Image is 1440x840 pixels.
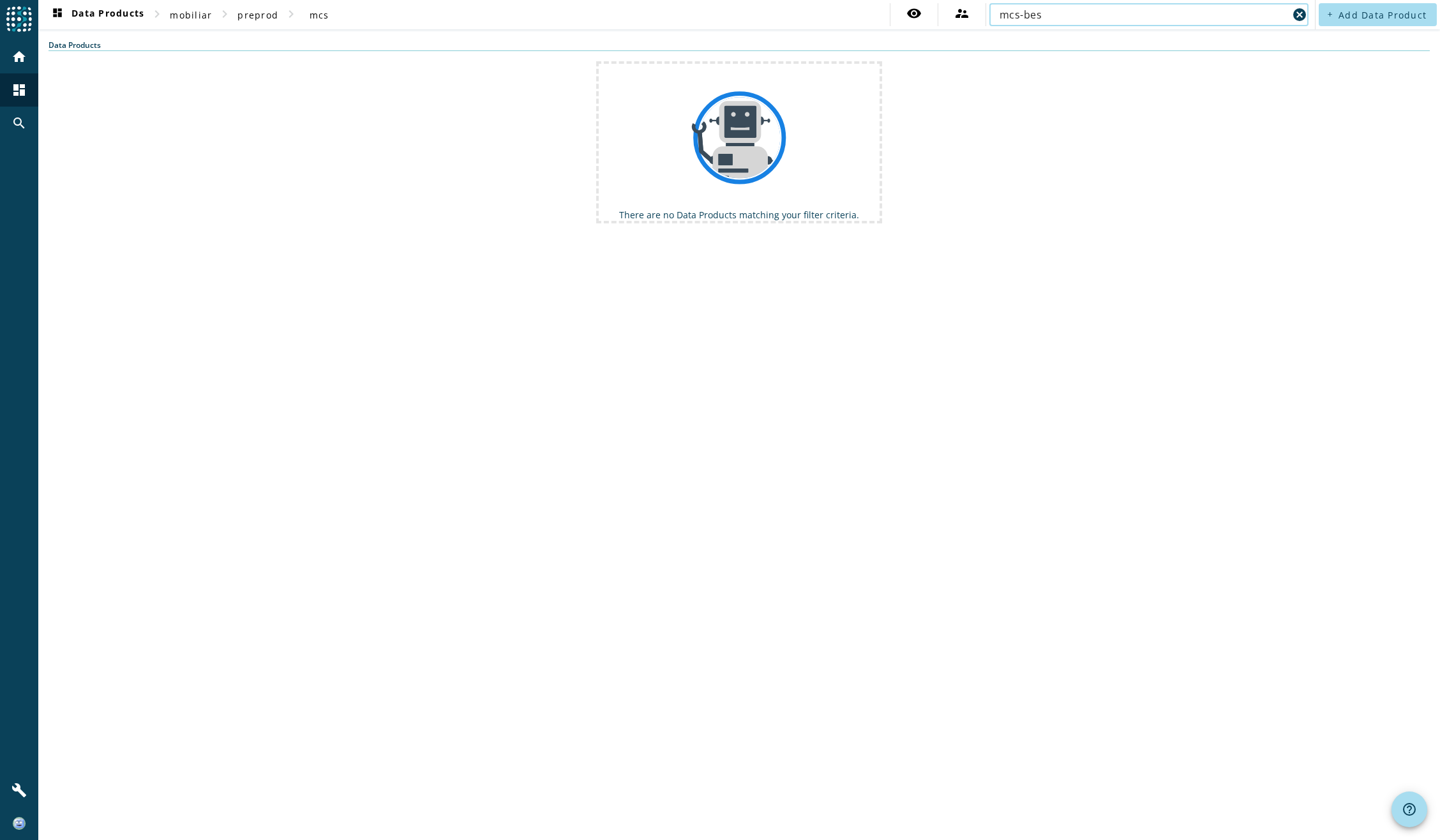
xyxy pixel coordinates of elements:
[299,3,340,26] button: mcs
[1339,9,1427,21] span: Add Data Product
[50,7,144,22] span: Data Products
[1000,7,1288,22] input: Search (% or * for wildcards)
[1292,7,1307,22] mat-icon: cancel
[149,6,165,22] mat-icon: chevron_right
[45,3,149,26] button: Data Products
[232,3,283,26] button: preprod
[11,783,27,798] mat-icon: build
[237,9,278,21] span: preprod
[6,6,32,32] img: spoud-logo.svg
[599,209,880,221] div: There are no Data Products matching your filter criteria.
[310,9,329,21] span: mcs
[1291,6,1309,24] button: Clear
[906,6,922,21] mat-icon: visibility
[11,116,27,131] mat-icon: search
[13,817,26,830] img: 321727e140b5189f451a128e5f2a6bb4
[11,82,27,98] mat-icon: dashboard
[954,6,970,21] mat-icon: supervisor_account
[49,40,1430,51] div: Data Products
[599,64,880,209] img: robot-logo
[11,49,27,64] mat-icon: home
[283,6,299,22] mat-icon: chevron_right
[165,3,217,26] button: mobiliar
[1319,3,1437,26] button: Add Data Product
[217,6,232,22] mat-icon: chevron_right
[50,7,65,22] mat-icon: dashboard
[1402,802,1417,817] mat-icon: help_outline
[170,9,212,21] span: mobiliar
[1326,11,1333,18] mat-icon: add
